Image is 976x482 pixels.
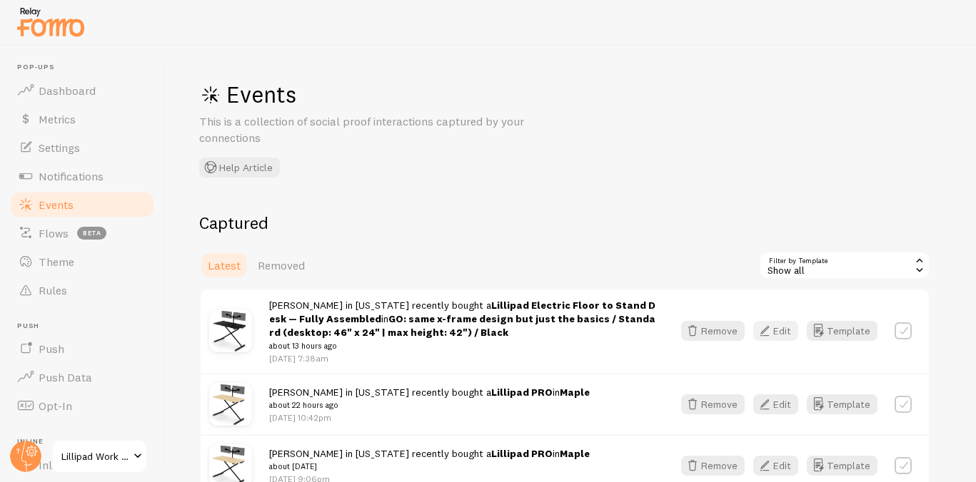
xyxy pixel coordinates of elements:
a: Removed [249,251,313,280]
span: Push [17,322,156,331]
button: Template [807,321,877,341]
button: Edit [753,321,798,341]
a: Notifications [9,162,156,190]
span: Metrics [39,112,76,126]
h2: Captured [199,212,930,234]
span: Latest [208,258,241,272]
img: Lillipad42Black1.jpg [209,309,252,352]
a: Settings [9,133,156,162]
span: Opt-In [39,399,72,413]
a: Dashboard [9,76,156,105]
span: Inline [17,437,156,446]
button: Edit [753,394,798,414]
img: fomo-relay-logo-orange.svg [15,4,86,40]
a: Lillipad PRO [491,447,553,460]
button: Edit [753,456,798,476]
button: Remove [681,321,745,341]
a: Edit [753,394,807,414]
img: Lillipad42Maple1.jpg [209,383,252,426]
span: beta [77,227,106,240]
span: Dashboard [39,83,96,98]
span: [PERSON_NAME] in [US_STATE] recently bought a in [269,386,590,412]
small: about 22 hours ago [269,399,590,411]
a: Lillipad Electric Floor to Stand Desk — Fully Assembled [269,299,655,325]
span: Events [39,198,74,212]
a: Theme [9,247,156,276]
button: Remove [681,394,745,414]
button: Help Article [199,158,280,178]
h1: Events [199,80,628,109]
small: about [DATE] [269,460,590,473]
a: Lillipad Work Solutions [51,439,148,473]
button: Template [807,394,877,414]
a: Events [9,190,156,219]
span: Pop-ups [17,63,156,72]
strong: GO: same x-frame design but just the basics / Standard (desktop: 46" x 24" | max height: 42") / B... [269,312,655,339]
a: Push Data [9,363,156,391]
p: [DATE] 10:42pm [269,411,590,424]
span: Push Data [39,370,92,384]
a: Flows beta [9,219,156,247]
span: [PERSON_NAME] in [US_STATE] recently bought a in [269,447,590,473]
span: Removed [258,258,305,272]
span: Settings [39,140,80,155]
span: Notifications [39,169,104,183]
strong: Maple [560,447,590,460]
a: Push [9,334,156,363]
p: [DATE] 7:38am [269,352,655,364]
strong: Maple [560,386,590,399]
div: Show all [759,251,930,280]
span: [PERSON_NAME] in [US_STATE] recently bought a in [269,299,655,352]
a: Metrics [9,105,156,133]
button: Template [807,456,877,476]
span: Lillipad Work Solutions [61,448,129,465]
span: Flows [39,226,69,240]
span: Rules [39,283,67,297]
span: Theme [39,255,74,269]
a: Edit [753,321,807,341]
small: about 13 hours ago [269,339,655,352]
a: Edit [753,456,807,476]
a: Latest [199,251,249,280]
a: Opt-In [9,391,156,420]
p: This is a collection of social proof interactions captured by your connections [199,113,542,146]
a: Lillipad PRO [491,386,553,399]
a: Rules [9,276,156,304]
button: Remove [681,456,745,476]
span: Push [39,342,64,356]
